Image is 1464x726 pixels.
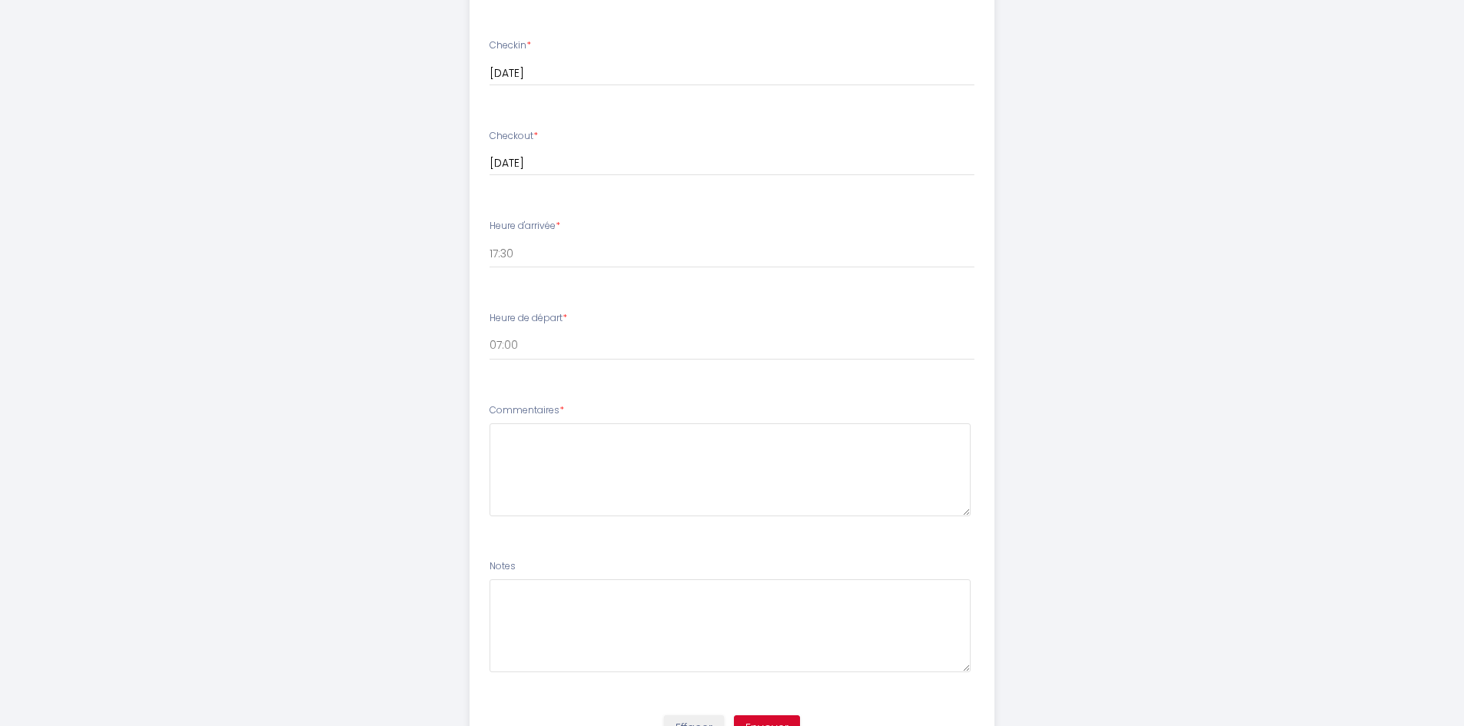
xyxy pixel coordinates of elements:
[490,559,516,574] label: Notes
[490,219,560,234] label: Heure d'arrivée
[490,311,567,326] label: Heure de départ
[490,38,531,53] label: Checkin
[490,403,564,418] label: Commentaires
[490,129,538,144] label: Checkout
